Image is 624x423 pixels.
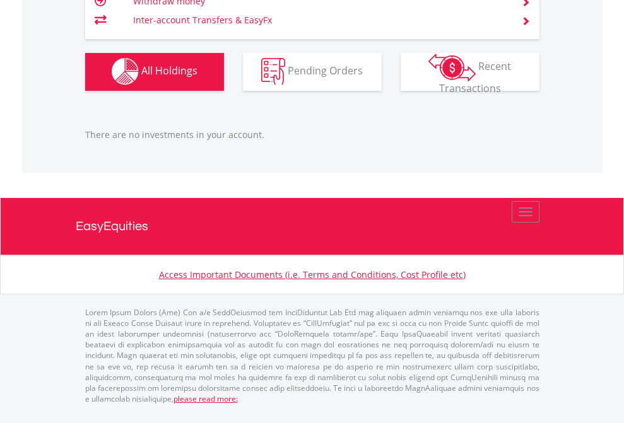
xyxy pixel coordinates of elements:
a: Access Important Documents (i.e. Terms and Conditions, Cost Profile etc) [159,269,466,281]
p: There are no investments in your account. [85,129,539,141]
span: All Holdings [141,64,197,78]
button: Recent Transactions [401,53,539,91]
a: EasyEquities [76,198,549,255]
span: Pending Orders [288,64,363,78]
a: please read more: [174,393,238,404]
button: All Holdings [85,53,224,91]
button: Pending Orders [243,53,382,91]
td: Inter-account Transfers & EasyFx [133,11,506,30]
span: Recent Transactions [439,59,512,95]
img: transactions-zar-wht.png [428,54,476,81]
p: Lorem Ipsum Dolors (Ame) Con a/e SeddOeiusmod tem InciDiduntut Lab Etd mag aliquaen admin veniamq... [85,307,539,404]
img: pending_instructions-wht.png [261,58,285,85]
img: holdings-wht.png [112,58,139,85]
